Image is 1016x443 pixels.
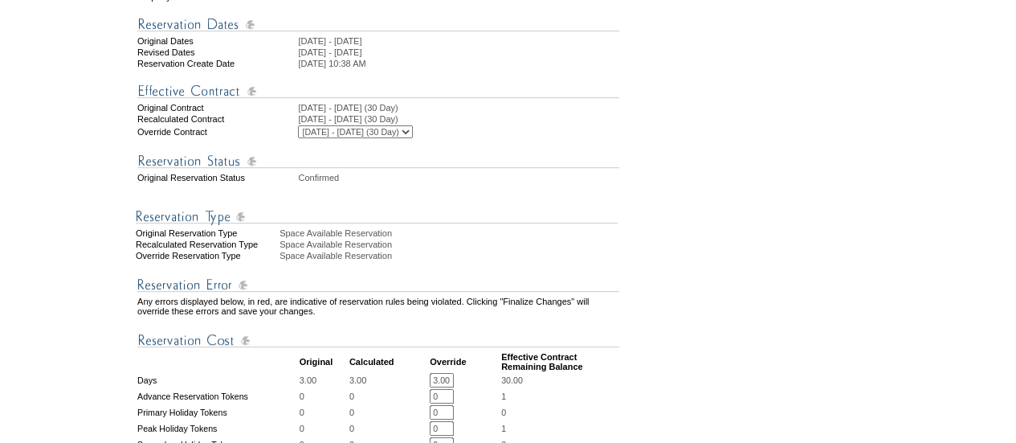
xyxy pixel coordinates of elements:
td: Original Contract [137,103,296,113]
img: Reservation Status [137,151,619,171]
td: 0 [349,389,428,404]
div: Override Reservation Type [136,251,278,260]
td: [DATE] - [DATE] [298,47,619,57]
td: Revised Dates [137,47,296,57]
span: 0 [501,408,506,417]
img: Reservation Dates [137,14,619,35]
img: Effective Contract [137,81,619,101]
img: Reservation Type [136,207,618,227]
td: 3.00 [300,373,348,388]
span: 1 [501,424,506,433]
td: [DATE] - [DATE] (30 Day) [298,103,619,113]
td: Confirmed [298,173,619,183]
td: Reservation Create Date [137,59,296,68]
td: [DATE] - [DATE] (30 Day) [298,114,619,124]
td: Override Contract [137,125,296,138]
div: Recalculated Reservation Type [136,240,278,249]
td: 0 [300,421,348,436]
td: 3.00 [349,373,428,388]
div: Space Available Reservation [280,251,621,260]
td: Effective Contract Remaining Balance [501,352,619,371]
div: Original Reservation Type [136,228,278,238]
span: 1 [501,392,506,401]
td: Days [137,373,298,388]
div: Space Available Reservation [280,240,621,249]
td: 0 [349,405,428,420]
td: Recalculated Contract [137,114,296,124]
td: Original [300,352,348,371]
td: Any errors displayed below, in red, are indicative of reservation rules being violated. Clicking ... [137,297,619,316]
td: Original Dates [137,36,296,46]
td: Original Reservation Status [137,173,296,183]
img: Reservation Cost [137,330,619,351]
img: Reservation Errors [137,275,619,295]
div: Space Available Reservation [280,228,621,238]
td: Calculated [349,352,428,371]
td: Advance Reservation Tokens [137,389,298,404]
td: 0 [300,389,348,404]
td: 0 [349,421,428,436]
td: 0 [300,405,348,420]
span: 30.00 [501,375,523,385]
td: Override [430,352,500,371]
td: Peak Holiday Tokens [137,421,298,436]
td: [DATE] 10:38 AM [298,59,619,68]
td: Primary Holiday Tokens [137,405,298,420]
td: [DATE] - [DATE] [298,36,619,46]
